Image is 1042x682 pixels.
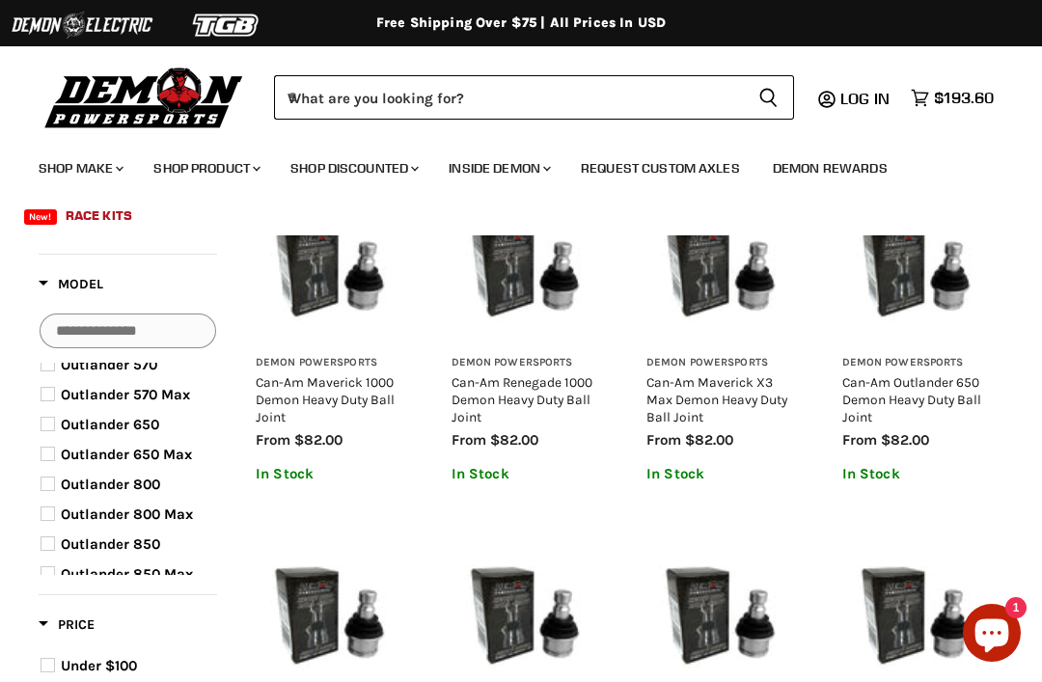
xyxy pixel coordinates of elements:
[452,431,486,449] span: from
[842,431,877,449] span: from
[39,616,95,633] span: Price
[10,7,154,43] img: Demon Electric Logo 2
[256,431,290,449] span: from
[685,431,733,449] span: $82.00
[881,431,929,449] span: $82.00
[39,275,103,299] button: Filter by Model
[646,194,794,341] img: Can-Am Maverick X3 Max Demon Heavy Duty Ball Joint
[646,431,681,449] span: from
[61,657,137,674] span: Under $100
[934,89,994,107] span: $193.60
[61,505,193,523] span: Outlander 800 Max
[274,75,794,120] form: Product
[452,466,599,482] p: In Stock
[39,615,95,640] button: Filter by Price
[842,356,990,370] h3: Demon Powersports
[40,314,216,348] input: Search Options
[566,149,754,188] a: Request Custom Axles
[646,374,787,424] a: Can-Am Maverick X3 Max Demon Heavy Duty Ball Joint
[452,356,599,370] h3: Demon Powersports
[51,196,147,235] a: Race Kits
[434,149,562,188] a: Inside Demon
[256,374,395,424] a: Can-Am Maverick 1000 Demon Heavy Duty Ball Joint
[256,356,403,370] h3: Demon Powersports
[646,466,794,482] p: In Stock
[276,149,430,188] a: Shop Discounted
[646,356,794,370] h3: Demon Powersports
[452,194,599,341] img: Can-Am Renegade 1000 Demon Heavy Duty Ball Joint
[758,149,902,188] a: Demon Rewards
[743,75,794,120] button: Search
[24,149,135,188] a: Shop Make
[842,194,990,341] img: Can-Am Outlander 650 Demon Heavy Duty Ball Joint
[274,75,743,120] input: When autocomplete results are available use up and down arrows to review and enter to select
[256,194,403,341] img: Can-Am Maverick 1000 Demon Heavy Duty Ball Joint
[61,565,193,583] span: Outlander 850 Max
[39,276,103,292] span: Model
[61,416,159,433] span: Outlander 650
[256,466,403,482] p: In Stock
[154,7,299,43] img: TGB Logo 2
[840,89,890,108] span: Log in
[842,466,990,482] p: In Stock
[24,209,57,225] span: New!
[452,374,592,424] a: Can-Am Renegade 1000 Demon Heavy Duty Ball Joint
[139,149,272,188] a: Shop Product
[61,535,160,553] span: Outlander 850
[39,63,250,131] img: Demon Powersports
[61,356,157,373] span: Outlander 570
[832,90,901,107] a: Log in
[61,446,192,463] span: Outlander 650 Max
[24,141,989,235] ul: Main menu
[61,476,160,493] span: Outlander 800
[957,604,1027,667] inbox-online-store-chat: Shopify online store chat
[61,386,190,403] span: Outlander 570 Max
[490,431,538,449] span: $82.00
[294,431,343,449] span: $82.00
[842,374,981,424] a: Can-Am Outlander 650 Demon Heavy Duty Ball Joint
[901,84,1003,112] a: $193.60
